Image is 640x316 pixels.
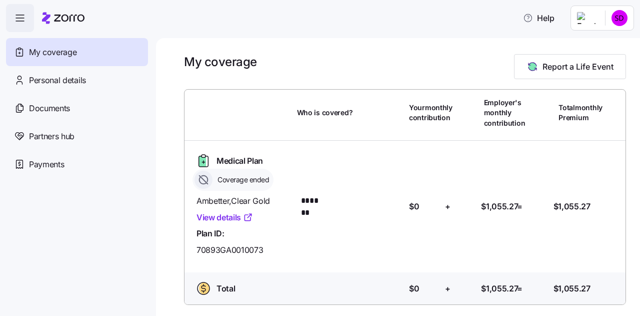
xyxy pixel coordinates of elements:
button: Report a Life Event [514,54,626,79]
span: + [445,200,450,213]
a: View details [196,211,253,224]
a: Personal details [6,66,148,94]
span: + [445,282,450,295]
span: $1,055.27 [553,282,590,295]
span: Total [216,282,235,295]
a: My coverage [6,38,148,66]
span: Coverage ended [214,175,269,185]
a: Payments [6,150,148,178]
span: Documents [29,102,70,115]
span: Your monthly contribution [409,103,452,123]
span: Personal details [29,74,86,87]
span: $1,055.27 [481,200,518,213]
span: 70893GA0010073 [196,244,263,256]
img: Employer logo [577,12,597,24]
span: Payments [29,158,64,171]
span: = [517,200,522,213]
span: Medical Plan [216,155,263,167]
a: Partners hub [6,122,148,150]
h1: My coverage [184,54,257,70]
span: $0 [409,200,419,213]
a: Documents [6,94,148,122]
span: Total monthly Premium [558,103,602,123]
span: = [517,282,522,295]
span: Employer's monthly contribution [484,98,525,128]
button: Help [515,8,562,28]
span: Who is covered? [297,108,353,118]
span: My coverage [29,46,76,59]
span: $1,055.27 [553,200,590,213]
span: Partners hub [29,130,74,143]
span: $1,055.27 [481,282,518,295]
span: $0 [409,282,419,295]
span: Plan ID: [196,227,224,240]
span: Report a Life Event [542,61,613,73]
span: Ambetter , Clear Gold [196,195,289,207]
span: Help [523,12,554,24]
img: d1e9aa9e8c8fc98fcef87fdfd3b0059f [611,10,627,26]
